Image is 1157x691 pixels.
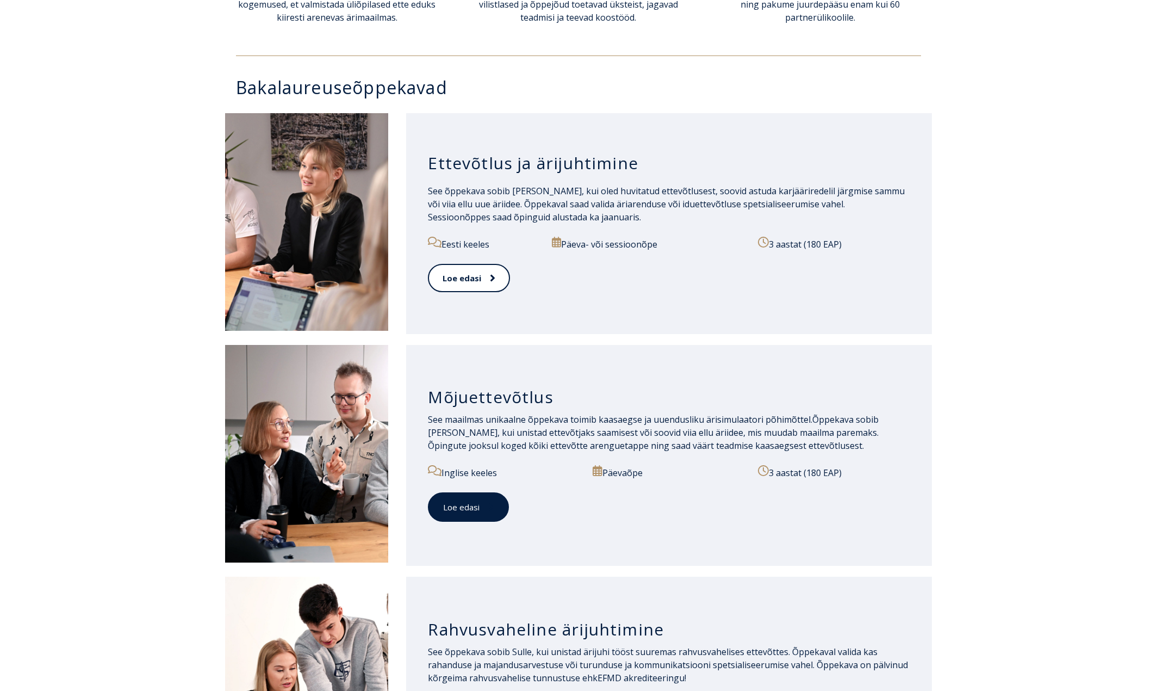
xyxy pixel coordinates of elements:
[236,78,932,97] h3: Bakalaureuseõppekavad
[428,387,910,408] h3: Mõjuettevõtlus
[593,465,745,479] p: Päevaõpe
[428,646,908,684] span: See õppekava sobib Sulle, kui unistad ärijuhi tööst suuremas rahvusvahelises ettevõttes. Õppekava...
[758,237,910,251] p: 3 aastat (180 EAP)
[225,345,388,563] img: Mõjuettevõtlus
[225,113,388,331] img: Ettevõtlus ja ärijuhtimine
[428,185,905,223] span: See õppekava sobib [PERSON_NAME], kui oled huvitatud ettevõtlusest, soovid astuda karjääriredelil...
[428,465,580,479] p: Inglise keeles
[428,619,910,640] h3: Rahvusvaheline ärijuhtimine
[758,465,899,479] p: 3 aastat (180 EAP)
[428,492,509,522] a: Loe edasi
[428,414,812,425] span: See maailmas unikaalne õppekava toimib kaasaegse ja uuendusliku ärisimulaatori põhimõttel.
[552,237,745,251] p: Päeva- või sessioonõpe
[428,264,510,293] a: Loe edasi
[428,153,910,174] h3: Ettevõtlus ja ärijuhtimine
[428,414,879,452] span: Õppekava sobib [PERSON_NAME], kui unistad ettevõtjaks saamisest või soovid viia ellu äriidee, mis...
[428,237,539,251] p: Eesti keeles
[598,672,685,684] a: EFMD akrediteeringu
